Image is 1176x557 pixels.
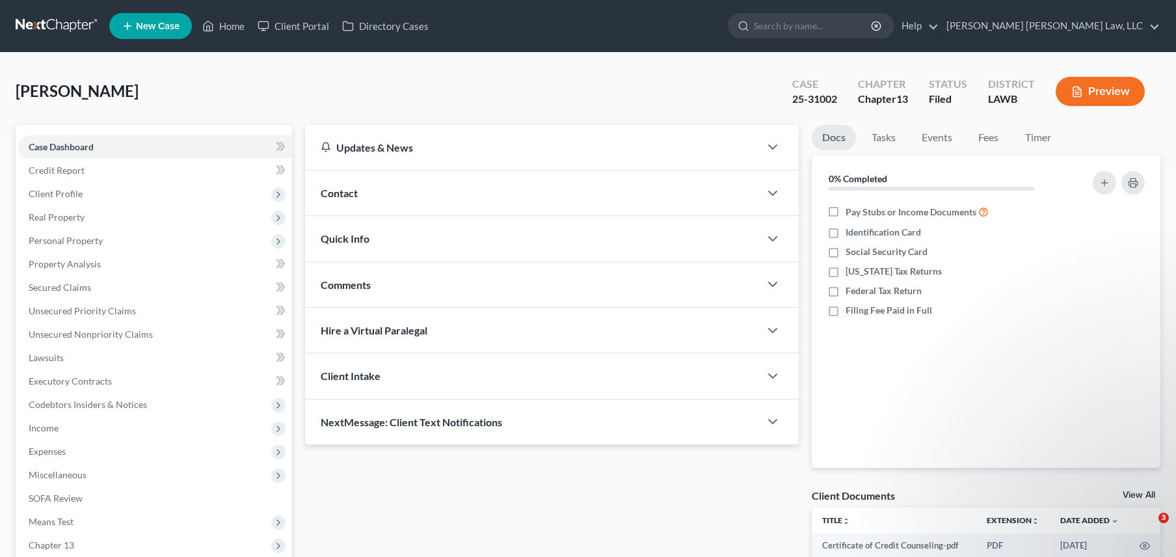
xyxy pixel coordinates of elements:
[846,304,932,317] span: Filing Fee Paid in Full
[18,346,292,370] a: Lawsuits
[829,173,887,184] strong: 0% Completed
[29,352,64,363] span: Lawsuits
[812,489,895,502] div: Client Documents
[18,159,292,182] a: Credit Report
[29,305,136,316] span: Unsecured Priority Claims
[29,399,147,410] span: Codebtors Insiders & Notices
[846,206,976,219] span: Pay Stubs or Income Documents
[16,81,139,100] span: [PERSON_NAME]
[792,77,837,92] div: Case
[29,141,94,152] span: Case Dashboard
[18,252,292,276] a: Property Analysis
[18,276,292,299] a: Secured Claims
[29,516,73,527] span: Means Test
[29,375,112,387] span: Executory Contracts
[321,370,381,382] span: Client Intake
[792,92,837,107] div: 25-31002
[842,517,850,525] i: unfold_more
[321,278,371,291] span: Comments
[911,125,963,150] a: Events
[29,469,87,480] span: Miscellaneous
[196,14,251,38] a: Home
[336,14,435,38] a: Directory Cases
[18,487,292,510] a: SOFA Review
[976,534,1050,557] td: PDF
[29,493,83,504] span: SOFA Review
[321,324,427,336] span: Hire a Virtual Paralegal
[18,299,292,323] a: Unsecured Priority Claims
[321,416,502,428] span: NextMessage: Client Text Notifications
[29,282,91,293] span: Secured Claims
[968,125,1009,150] a: Fees
[29,188,83,199] span: Client Profile
[29,235,103,246] span: Personal Property
[1158,513,1169,523] span: 3
[988,92,1035,107] div: LAWB
[822,515,850,525] a: Titleunfold_more
[18,370,292,393] a: Executory Contracts
[29,329,153,340] span: Unsecured Nonpriority Claims
[1050,534,1129,557] td: [DATE]
[29,446,66,457] span: Expenses
[29,539,74,550] span: Chapter 13
[18,323,292,346] a: Unsecured Nonpriority Claims
[1056,77,1145,106] button: Preview
[858,77,908,92] div: Chapter
[929,92,967,107] div: Filed
[896,92,908,105] span: 13
[895,14,939,38] a: Help
[136,21,180,31] span: New Case
[29,165,85,176] span: Credit Report
[18,135,292,159] a: Case Dashboard
[846,245,928,258] span: Social Security Card
[1132,513,1163,544] iframe: Intercom live chat
[251,14,336,38] a: Client Portal
[812,125,856,150] a: Docs
[29,211,85,223] span: Real Property
[846,226,921,239] span: Identification Card
[858,92,908,107] div: Chapter
[988,77,1035,92] div: District
[846,284,922,297] span: Federal Tax Return
[929,77,967,92] div: Status
[754,14,873,38] input: Search by name...
[321,187,358,199] span: Contact
[29,422,59,433] span: Income
[29,258,101,269] span: Property Analysis
[1015,125,1062,150] a: Timer
[861,125,906,150] a: Tasks
[940,14,1160,38] a: [PERSON_NAME] [PERSON_NAME] Law, LLC
[812,534,976,557] td: Certificate of Credit Counseling-pdf
[321,232,369,245] span: Quick Info
[321,141,744,154] div: Updates & News
[846,265,942,278] span: [US_STATE] Tax Returns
